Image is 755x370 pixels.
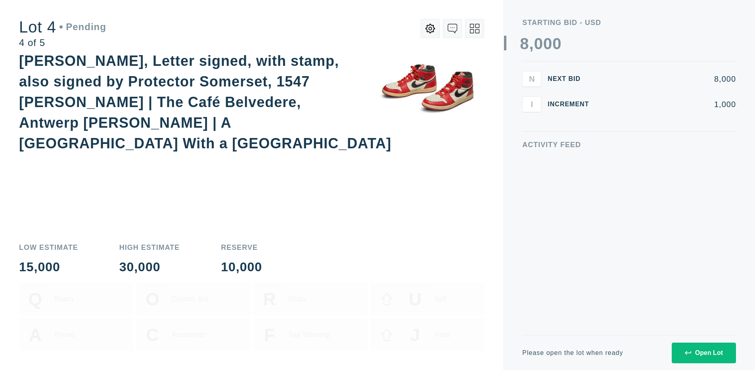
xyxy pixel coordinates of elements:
div: Pending [59,22,106,32]
div: 0 [543,36,552,52]
div: Next Bid [548,76,595,82]
div: 0 [552,36,561,52]
div: 1,000 [602,100,736,108]
span: I [531,100,533,109]
div: Please open the lot when ready [522,350,623,356]
span: N [529,74,535,83]
button: N [522,71,541,87]
div: Increment [548,101,595,107]
div: Lot 4 [19,19,106,35]
button: Open Lot [672,343,736,363]
div: High Estimate [119,244,180,251]
div: Low Estimate [19,244,78,251]
button: I [522,96,541,112]
div: Activity Feed [522,141,736,148]
div: [PERSON_NAME], Letter signed, with stamp, also signed by Protector Somerset, 1547 [PERSON_NAME] |... [19,53,391,151]
div: Reserve [221,244,262,251]
div: 10,000 [221,261,262,273]
div: , [529,36,534,194]
div: Open Lot [685,349,723,357]
div: 30,000 [119,261,180,273]
div: 4 of 5 [19,38,106,48]
div: 8,000 [602,75,736,83]
div: 15,000 [19,261,78,273]
div: Starting Bid - USD [522,19,736,26]
div: 0 [534,36,543,52]
div: 8 [520,36,529,52]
